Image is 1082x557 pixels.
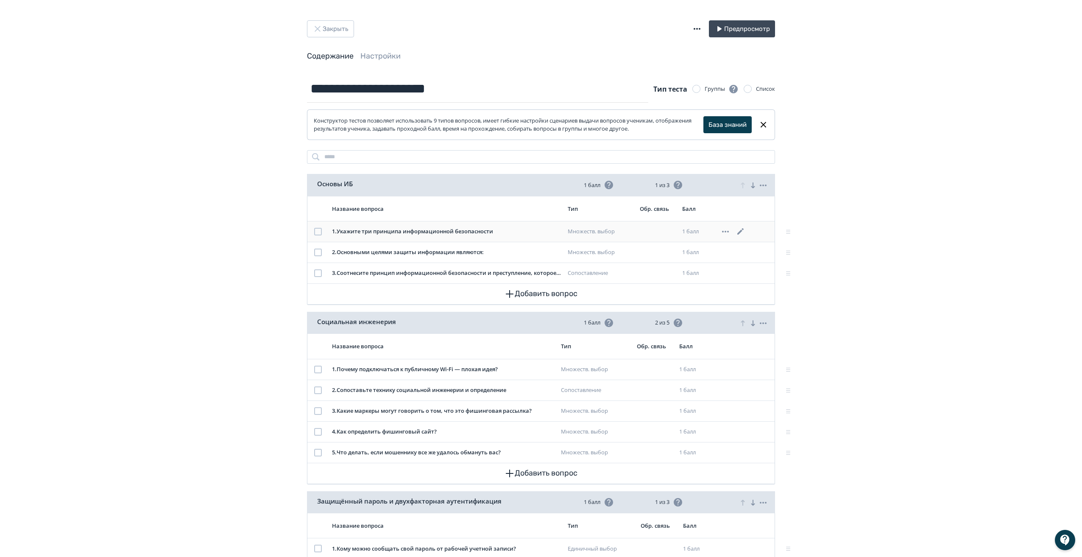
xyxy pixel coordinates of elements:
[332,448,554,457] div: 5 . Что делать, если мошеннику все же удалось обмануть вас?
[679,428,711,436] div: 1 балл
[332,248,561,257] div: 2 . Основными целями защиты информации являются:
[679,386,711,395] div: 1 балл
[679,342,711,350] div: Балл
[756,85,775,93] div: Список
[332,428,554,436] div: 4 . Как определить фишинговый сайт?
[709,20,775,37] button: Предпросмотр
[561,342,630,350] div: Тип
[584,497,614,507] span: 1 балл
[314,284,768,304] button: Добавить вопрос
[655,180,683,190] span: 1 из 3
[640,205,675,213] div: Обр. связь
[568,248,633,257] div: Множеств. выбор
[332,342,554,350] div: Название вопроса
[332,205,561,213] div: Название вопроса
[332,365,554,374] div: 1 . Почему подключаться к публичному Wi-Fi — плохая идея?
[655,318,683,328] span: 2 из 5
[332,407,554,415] div: 3 . Какие маркеры могут говорить о том, что это фишинговая рассылка?
[683,545,714,553] div: 1 балл
[705,84,739,94] div: Группы
[568,269,633,277] div: Сопоставление
[332,545,561,553] div: 1 . Кому можно сообщать свой пароль от рабочей учетной записи?
[679,365,711,374] div: 1 балл
[679,448,711,457] div: 1 балл
[653,84,687,94] span: Тип теста
[568,205,633,213] div: Тип
[332,386,554,395] div: 2 . Сопоставьте технику социальной инженерии и определение
[561,386,630,395] div: Сопоставление
[584,318,614,328] span: 1 балл
[708,120,747,130] a: База знаний
[682,227,714,236] div: 1 балл
[314,117,703,133] div: Конструктор тестов позволяет использовать 9 типов вопросов, имеет гибкие настройки сценариев выда...
[568,227,633,236] div: Множеств. выбор
[360,51,401,61] a: Настройки
[637,342,672,350] div: Обр. связь
[307,51,354,61] a: Содержание
[682,248,714,257] div: 1 балл
[679,407,711,415] div: 1 балл
[332,522,561,529] div: Название вопроса
[703,116,752,133] button: База знаний
[641,522,676,529] div: Обр. связь
[682,269,714,277] div: 1 балл
[655,497,683,507] span: 1 из 3
[682,205,714,213] div: Балл
[317,179,353,189] span: Основы ИБ
[307,20,354,37] button: Закрыть
[584,180,614,190] span: 1 балл
[568,522,634,529] div: Тип
[561,448,630,457] div: Множеств. выбор
[317,496,502,506] span: Защищённый пароль и двухфакторная аутентификация
[561,407,630,415] div: Множеств. выбор
[568,545,634,553] div: Единичный выбор
[561,428,630,436] div: Множеств. выбор
[314,463,768,484] button: Добавить вопрос
[332,269,561,277] div: 3 . Соотнесите принцип информационной безопасности и преступление, которое его нарушает
[317,317,396,327] span: Социальная инженерия
[683,522,714,529] div: Балл
[332,227,561,236] div: 1 . Укажите три принципа информационной безопасности
[561,365,630,374] div: Множеств. выбор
